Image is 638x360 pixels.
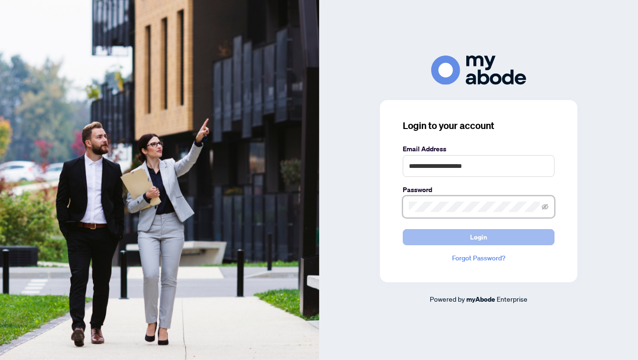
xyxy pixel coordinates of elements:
span: eye-invisible [542,203,548,210]
a: Forgot Password? [403,253,555,263]
h3: Login to your account [403,119,555,132]
span: Powered by [430,295,465,303]
a: myAbode [466,294,495,305]
img: ma-logo [431,55,526,84]
label: Email Address [403,144,555,154]
label: Password [403,185,555,195]
span: Login [470,230,487,245]
span: Enterprise [497,295,527,303]
button: Login [403,229,555,245]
